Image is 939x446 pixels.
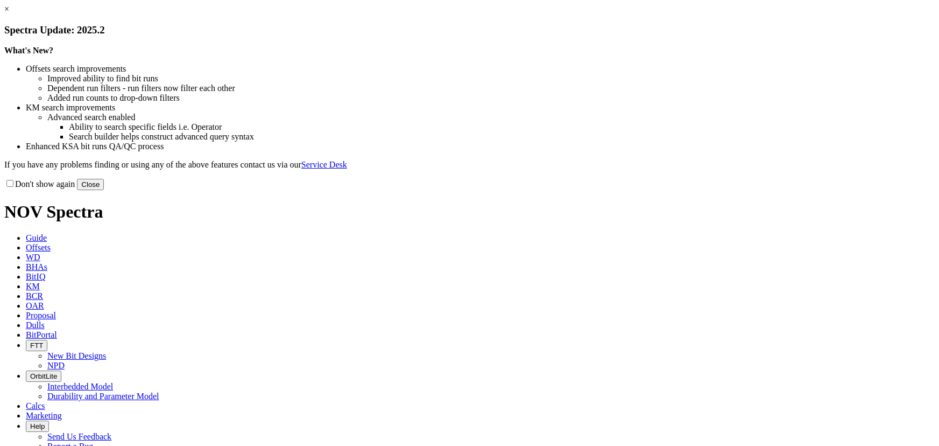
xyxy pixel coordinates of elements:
[47,83,935,93] li: Dependent run filters - run filters now filter each other
[47,74,935,83] li: Improved ability to find bit runs
[4,179,75,189] label: Don't show again
[69,122,935,132] li: Ability to search specific fields i.e. Operator
[47,93,935,103] li: Added run counts to drop-down filters
[4,4,9,13] a: ×
[77,179,104,190] button: Close
[4,46,53,55] strong: What's New?
[26,401,45,410] span: Calcs
[26,243,51,252] span: Offsets
[47,432,111,441] a: Send Us Feedback
[47,113,935,122] li: Advanced search enabled
[26,411,62,420] span: Marketing
[47,351,106,360] a: New Bit Designs
[26,262,47,271] span: BHAs
[47,392,159,401] a: Durability and Parameter Model
[47,382,113,391] a: Interbedded Model
[26,330,57,339] span: BitPortal
[30,372,57,380] span: OrbitLite
[47,361,65,370] a: NPD
[26,103,935,113] li: KM search improvements
[301,160,347,169] a: Service Desk
[26,272,45,281] span: BitIQ
[30,342,43,350] span: FTT
[26,320,45,330] span: Dulls
[26,291,43,301] span: BCR
[26,233,47,242] span: Guide
[4,24,935,36] h3: Spectra Update: 2025.2
[26,301,44,310] span: OAR
[69,132,935,142] li: Search builder helps construct advanced query syntax
[6,180,13,187] input: Don't show again
[30,422,45,430] span: Help
[26,311,56,320] span: Proposal
[26,64,935,74] li: Offsets search improvements
[4,160,935,170] p: If you have any problems finding or using any of the above features contact us via our
[26,282,40,291] span: KM
[26,142,935,151] li: Enhanced KSA bit runs QA/QC process
[4,202,935,222] h1: NOV Spectra
[26,253,40,262] span: WD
